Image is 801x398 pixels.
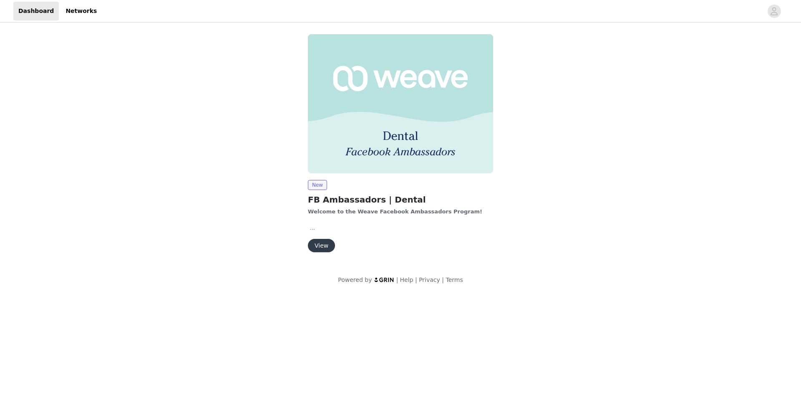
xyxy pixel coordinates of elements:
span: | [442,276,444,283]
a: Privacy [419,276,440,283]
span: | [415,276,417,283]
a: Networks [60,2,102,20]
span: | [396,276,398,283]
div: avatar [770,5,778,18]
a: Dashboard [13,2,59,20]
a: Help [400,276,413,283]
span: Powered by [338,276,372,283]
strong: Welcome to the Weave Facebook Ambassadors Program! [308,208,482,215]
a: View [308,243,335,249]
img: logo [374,277,395,282]
h2: FB Ambassadors | Dental [308,193,493,206]
img: Weave [308,34,493,173]
span: New [308,180,327,190]
button: View [308,239,335,252]
a: Terms [446,276,463,283]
